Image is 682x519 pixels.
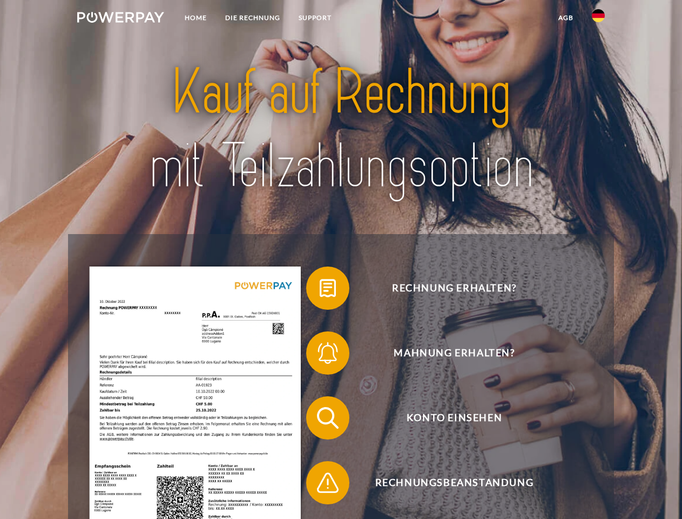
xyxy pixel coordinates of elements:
img: logo-powerpay-white.svg [77,12,164,23]
span: Konto einsehen [322,396,586,440]
a: Home [175,8,216,28]
span: Rechnung erhalten? [322,267,586,310]
img: qb_search.svg [314,404,341,431]
a: DIE RECHNUNG [216,8,289,28]
img: qb_bell.svg [314,340,341,367]
a: agb [549,8,583,28]
button: Rechnungsbeanstandung [306,461,587,504]
img: qb_warning.svg [314,469,341,496]
a: SUPPORT [289,8,341,28]
img: title-powerpay_de.svg [103,52,579,207]
span: Rechnungsbeanstandung [322,461,586,504]
img: de [592,9,605,22]
button: Rechnung erhalten? [306,267,587,310]
button: Konto einsehen [306,396,587,440]
button: Mahnung erhalten? [306,331,587,375]
img: qb_bill.svg [314,275,341,302]
span: Mahnung erhalten? [322,331,586,375]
